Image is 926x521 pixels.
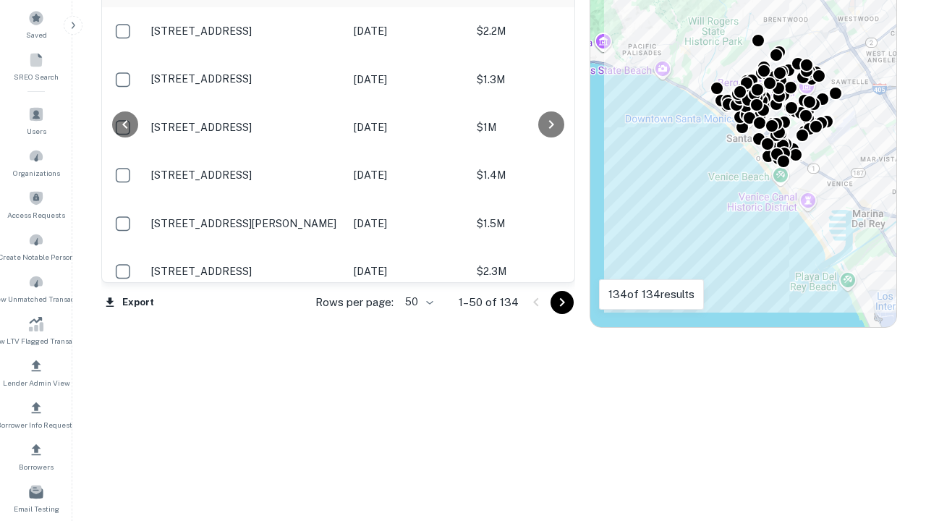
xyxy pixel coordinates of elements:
[354,72,462,88] p: [DATE]
[151,121,339,134] p: [STREET_ADDRESS]
[315,294,394,311] p: Rows per page:
[27,125,46,137] span: Users
[4,101,68,140] a: Users
[14,71,59,82] span: SREO Search
[151,169,339,182] p: [STREET_ADDRESS]
[354,216,462,232] p: [DATE]
[151,217,339,230] p: [STREET_ADDRESS][PERSON_NAME]
[4,310,68,350] a: Review LTV Flagged Transactions
[3,377,70,389] span: Lender Admin View
[4,394,68,433] a: Borrower Info Requests
[477,216,621,232] p: $1.5M
[477,72,621,88] p: $1.3M
[151,72,339,85] p: [STREET_ADDRESS]
[13,167,60,179] span: Organizations
[477,263,621,279] p: $2.3M
[4,46,68,85] a: SREO Search
[4,226,68,266] a: Create Notable Person
[4,478,68,517] a: Email Testing
[354,119,462,135] p: [DATE]
[19,461,54,473] span: Borrowers
[4,268,68,308] a: Review Unmatched Transactions
[854,405,926,475] iframe: Chat Widget
[354,23,462,39] p: [DATE]
[608,286,694,303] p: 134 of 134 results
[4,185,68,224] a: Access Requests
[101,292,158,313] button: Export
[4,352,68,391] a: Lender Admin View
[4,143,68,182] a: Organizations
[354,167,462,183] p: [DATE]
[4,4,68,43] a: Saved
[477,167,621,183] p: $1.4M
[7,209,65,221] span: Access Requests
[26,29,47,41] span: Saved
[151,25,339,38] p: [STREET_ADDRESS]
[477,119,621,135] p: $1M
[477,23,621,39] p: $2.2M
[4,436,68,475] a: Borrowers
[399,292,436,313] div: 50
[459,294,519,311] p: 1–50 of 134
[354,263,462,279] p: [DATE]
[14,503,59,514] span: Email Testing
[551,291,574,314] button: Go to next page
[151,265,339,278] p: [STREET_ADDRESS]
